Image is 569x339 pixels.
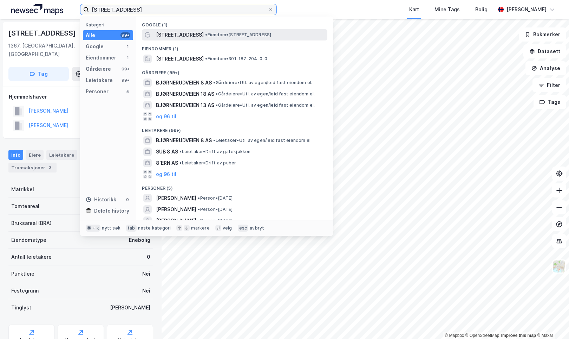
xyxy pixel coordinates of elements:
span: Gårdeiere • Utl. av egen/leid fast eiendom el. [216,91,315,97]
span: Person • [DATE] [198,218,233,224]
span: [PERSON_NAME] [156,216,196,225]
div: Enebolig [129,236,150,244]
div: Google [86,42,104,51]
div: Eiere [26,150,44,160]
span: • [205,32,207,37]
span: BJØRNERUDVEIEN 18 AS [156,90,214,98]
div: 99+ [120,66,130,72]
div: Leietakere [86,76,113,84]
div: Kontrollprogram for chat [534,305,569,339]
div: Datasett [80,150,106,160]
div: Eiendommer [86,54,116,62]
div: Personer (5) [136,180,333,193]
span: 8'ERN AS [156,159,178,167]
span: [PERSON_NAME] [156,194,196,202]
div: 0 [147,253,150,261]
div: Gårdeiere (99+) [136,64,333,77]
span: BJØRNERUDVEIEN 8 AS [156,79,212,87]
a: Mapbox [445,333,464,338]
div: 99+ [120,77,130,83]
span: • [179,149,182,154]
div: Leietakere [46,150,77,160]
div: [PERSON_NAME] [506,5,547,14]
span: Gårdeiere • Utl. av egen/leid fast eiendom el. [213,80,312,86]
div: Gårdeiere [86,65,111,73]
div: Festegrunn [11,287,39,295]
span: • [216,91,218,96]
span: [STREET_ADDRESS] [156,55,204,63]
div: Leietakere (99+) [136,122,333,135]
span: • [216,102,218,108]
div: tab [126,225,137,232]
span: SUB 8 AS [156,147,178,156]
div: Nei [142,270,150,278]
div: avbryt [250,225,264,231]
div: Delete history [94,207,129,215]
div: Antall leietakere [11,253,52,261]
span: BJØRNERUDVEIEN 8 AS [156,136,212,145]
div: Hjemmelshaver [9,93,153,101]
div: nytt søk [102,225,120,231]
span: • [213,80,215,85]
div: 1367, [GEOGRAPHIC_DATA], [GEOGRAPHIC_DATA] [8,42,98,58]
button: og 96 til [156,170,176,178]
div: Tomteareal [11,202,39,211]
div: Transaksjoner [8,163,57,172]
div: Tinglyst [11,303,31,312]
span: Person • [DATE] [198,207,233,212]
button: Filter [532,78,566,92]
div: 5 [125,89,130,94]
span: Eiendom • 301-187-204-0-0 [205,56,267,62]
span: Gårdeiere • Utl. av egen/leid fast eiendom el. [216,102,315,108]
div: Historikk [86,195,116,204]
div: markere [191,225,209,231]
span: BJØRNERUDVEIEN 13 AS [156,101,214,109]
div: neste kategori [138,225,171,231]
span: [PERSON_NAME] [156,205,196,214]
span: • [179,160,182,165]
div: Info [8,150,23,160]
span: • [198,195,200,201]
div: Kategori [86,22,133,27]
div: Nei [142,287,150,295]
span: Person • [DATE] [198,195,233,201]
div: [STREET_ADDRESS] [8,27,77,39]
div: 0 [125,197,130,202]
span: Leietaker • Utl. av egen/leid fast eiendom el. [213,138,312,143]
span: • [198,218,200,223]
div: 1 [125,44,130,49]
div: Punktleie [11,270,34,278]
span: • [205,56,207,61]
div: velg [223,225,232,231]
div: Personer [86,87,109,96]
span: Leietaker • Drift av gatekjøkken [179,149,250,155]
iframe: Chat Widget [534,305,569,339]
div: 1 [125,55,130,61]
div: Bolig [475,5,488,14]
div: Kart [409,5,419,14]
button: Tags [534,95,566,109]
button: Datasett [523,44,566,58]
div: 99+ [120,32,130,38]
span: • [198,207,200,212]
span: [STREET_ADDRESS] [156,31,204,39]
div: Mine Tags [434,5,460,14]
button: Bokmerker [519,27,566,42]
input: Søk på adresse, matrikkel, gårdeiere, leietakere eller personer [89,4,268,15]
div: Matrikkel [11,185,34,194]
div: [PERSON_NAME] [110,303,150,312]
div: Google (1) [136,17,333,29]
div: Eiendomstype [11,236,46,244]
img: logo.a4113a55bc3d86da70a041830d287a7e.svg [11,4,63,15]
img: Z [552,260,566,273]
button: Analyse [525,61,566,75]
div: ⌘ + k [86,225,100,232]
a: Improve this map [501,333,536,338]
span: • [213,138,215,143]
span: Leietaker • Drift av puber [179,160,236,166]
span: Eiendom • [STREET_ADDRESS] [205,32,271,38]
div: Alle [86,31,95,39]
a: OpenStreetMap [465,333,499,338]
div: 3 [47,164,54,171]
div: esc [238,225,249,232]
